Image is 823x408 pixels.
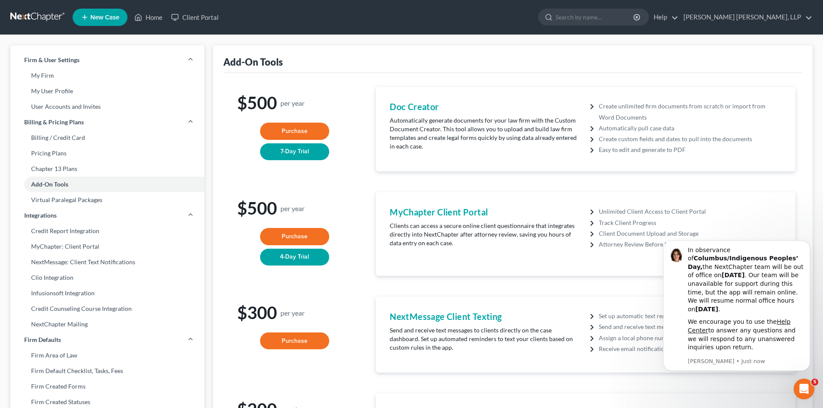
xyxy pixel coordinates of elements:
[260,123,329,140] button: Purchase
[649,9,678,25] a: Help
[599,343,782,354] li: Receive email notifications when new texts are received
[390,310,581,323] h4: NextMessage Client Texting
[650,238,823,404] iframe: Intercom notifications message
[260,143,329,161] button: 7-Day Trial
[10,332,204,348] a: Firm Defaults
[10,254,204,270] a: NextMessage: Client Text Notifications
[10,145,204,161] a: Pricing Plans
[599,332,782,343] li: Assign a local phone number for your firm
[390,221,581,247] p: Clients can access a secure online client questionnaire that integrates directly into NextChapter...
[10,363,204,379] a: Firm Default Checklist, Tasks, Fees
[167,9,223,25] a: Client Portal
[556,9,635,25] input: Search by name...
[599,321,782,332] li: Send and receive text messages through the case
[10,208,204,223] a: Integrations
[10,285,204,301] a: Infusionsoft Integration
[130,9,167,25] a: Home
[24,56,79,64] span: Firm & User Settings
[599,310,782,321] li: Set up automatic text reminders
[679,9,812,25] a: [PERSON_NAME] [PERSON_NAME], LLP
[10,270,204,285] a: Clio Integration
[10,83,204,99] a: My User Profile
[24,335,61,344] span: Firm Defaults
[811,379,818,386] span: 5
[599,228,782,239] li: Client Document Upload and Storage
[10,68,204,83] a: My Firm
[599,239,782,250] li: Attorney Review Before Importing
[390,206,581,218] h4: MyChapter Client Portal
[10,239,204,254] a: MyChapter: Client Portal
[599,133,782,144] li: Create custom fields and dates to pull into the documents
[10,379,204,394] a: Firm Created Forms
[24,118,84,127] span: Billing & Pricing Plans
[390,326,581,352] p: Send and receive text messages to clients directly on the case dashboard. Set up automated remind...
[10,316,204,332] a: NextChapter Mailing
[10,192,204,208] a: Virtual Paralegal Packages
[90,14,119,21] span: New Case
[280,309,305,316] small: per year
[599,217,782,228] li: Track Client Progress
[599,144,782,155] li: Easy to edit and generate to PDF
[599,123,782,133] li: Automatically pull case data
[599,206,782,217] li: Unlimited Client Access to Client Portal
[260,249,329,266] button: 4-Day Trial
[260,228,329,245] button: Purchase
[237,199,352,218] h1: $500
[10,177,204,192] a: Add-On Tools
[390,101,581,113] h4: Doc Creator
[10,52,204,68] a: Firm & User Settings
[260,332,329,350] button: Purchase
[390,116,581,151] p: Automatically generate documents for your law firm with the Custom Document Creator. This tool al...
[599,101,782,122] li: Create unlimited firm documents from scratch or import from Word Documents
[223,56,283,68] div: Add-On Tools
[10,130,204,145] a: Billing / Credit Card
[794,379,814,399] iframe: Intercom live chat
[24,211,57,220] span: Integrations
[10,161,204,177] a: Chapter 13 Plans
[10,348,204,363] a: Firm Area of Law
[10,114,204,130] a: Billing & Pricing Plans
[10,301,204,316] a: Credit Counseling Course Integration
[280,205,305,212] small: per year
[280,99,305,107] small: per year
[237,304,352,322] h1: $300
[237,94,352,112] h1: $500
[10,223,204,239] a: Credit Report Integration
[10,99,204,114] a: User Accounts and Invites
